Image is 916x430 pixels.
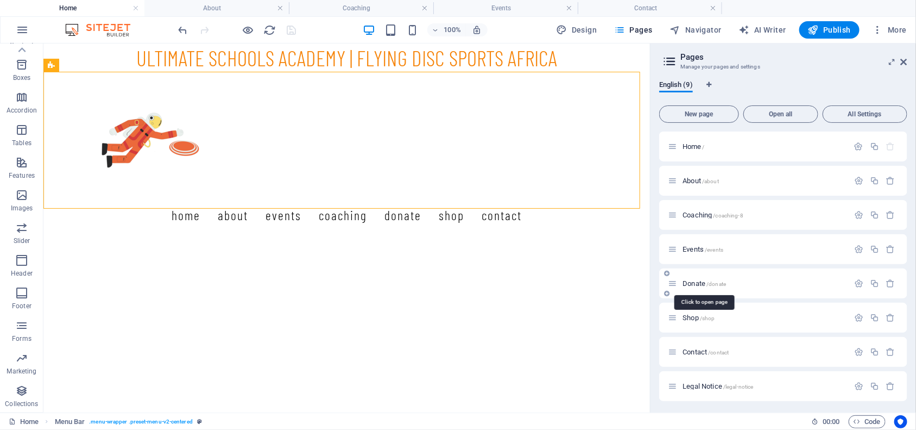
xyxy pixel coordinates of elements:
div: Duplicate [870,142,879,151]
div: Legal Notice/legal-notice [679,383,849,390]
span: Design [557,24,597,35]
span: Click to open page [683,348,729,356]
h4: Coaching [289,2,433,14]
span: : [830,417,832,426]
span: /about [702,178,719,184]
p: Features [9,171,35,180]
button: Open all [743,105,818,123]
p: Accordion [7,106,37,115]
i: Undo: Change indexing (Ctrl+Z) [177,24,189,36]
span: Click to open page [683,245,723,253]
span: . menu-wrapper .preset-menu-v2-centered [89,415,193,428]
div: Settings [854,279,863,288]
div: Contact/contact [679,348,849,356]
p: Tables [12,139,31,147]
div: Settings [854,245,863,254]
p: Slider [14,236,30,245]
div: Duplicate [870,176,879,185]
h6: 100% [444,23,461,36]
button: Code [849,415,886,428]
div: Remove [886,313,895,322]
span: More [873,24,907,35]
div: Remove [886,210,895,220]
span: Donate [683,279,726,288]
span: Navigator [670,24,722,35]
span: Open all [748,111,813,117]
span: All Settings [827,111,902,117]
div: Duplicate [870,313,879,322]
div: The startpage cannot be deleted [886,142,895,151]
span: 00 00 [823,415,839,428]
div: Duplicate [870,210,879,220]
div: Settings [854,382,863,391]
button: Pages [610,21,656,39]
p: Forms [12,334,31,343]
span: /donate [706,281,726,287]
span: Pages [614,24,652,35]
span: Click to open page [683,177,719,185]
a: Click to cancel selection. Double-click to open Pages [9,415,39,428]
span: /shop [700,315,715,321]
div: Settings [854,347,863,357]
span: /events [705,247,723,253]
p: Marketing [7,367,36,376]
button: undo [176,23,189,36]
img: Editor Logo [62,23,144,36]
span: /coaching-8 [713,213,743,219]
div: Home/ [679,143,849,150]
div: Duplicate [870,347,879,357]
div: Coaching/coaching-8 [679,211,849,219]
div: Remove [886,245,895,254]
nav: breadcrumb [55,415,202,428]
p: Footer [12,302,31,310]
i: Reload page [264,24,276,36]
div: Remove [886,279,895,288]
button: Navigator [666,21,726,39]
div: Design (Ctrl+Alt+Y) [552,21,602,39]
div: Settings [854,313,863,322]
div: Duplicate [870,279,879,288]
button: 100% [427,23,466,36]
div: Shop/shop [679,314,849,321]
span: Code [854,415,881,428]
span: /contact [708,350,729,356]
p: Header [11,269,33,278]
h2: Pages [680,52,907,62]
button: Design [552,21,602,39]
div: Remove [886,382,895,391]
p: Collections [5,400,38,408]
button: Publish [799,21,860,39]
div: Donate/donate [679,280,849,287]
button: Usercentrics [894,415,907,428]
div: Settings [854,142,863,151]
span: Publish [808,24,851,35]
span: Click to open page [683,211,743,219]
div: Settings [854,176,863,185]
span: Click to select. Double-click to edit [55,415,85,428]
h3: Manage your pages and settings [680,62,886,72]
button: All Settings [823,105,907,123]
span: New page [664,111,734,117]
p: Images [11,204,33,213]
span: Click to open page [683,382,753,390]
button: New page [659,105,739,123]
div: Duplicate [870,382,879,391]
div: Events/events [679,246,849,253]
span: English (9) [659,78,693,94]
div: About/about [679,177,849,184]
button: AI Writer [735,21,791,39]
div: Remove [886,176,895,185]
span: Click to open page [683,142,705,151]
span: AI Writer [739,24,786,35]
i: This element is a customizable preset [197,419,202,425]
span: Click to open page [683,314,715,322]
h4: Contact [578,2,722,14]
span: / [703,144,705,150]
h4: About [144,2,289,14]
button: More [868,21,911,39]
div: Language Tabs [659,80,907,101]
button: reload [263,23,276,36]
div: Settings [854,210,863,220]
h4: Events [433,2,578,14]
p: Boxes [13,73,31,82]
